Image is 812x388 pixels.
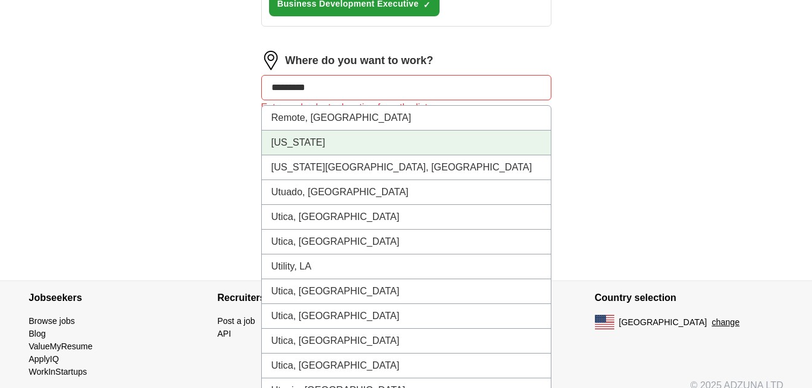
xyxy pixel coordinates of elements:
li: Remote, [GEOGRAPHIC_DATA] [262,106,551,131]
h4: Country selection [595,281,784,315]
label: Where do you want to work? [285,53,434,69]
li: Utica, [GEOGRAPHIC_DATA] [262,279,551,304]
button: change [712,316,739,329]
img: location.png [261,51,281,70]
a: WorkInStartups [29,367,87,377]
li: [US_STATE][GEOGRAPHIC_DATA], [GEOGRAPHIC_DATA] [262,155,551,180]
a: ValueMyResume [29,341,93,351]
a: Browse jobs [29,316,75,326]
a: Blog [29,329,46,338]
a: Post a job [218,316,255,326]
li: [US_STATE] [262,131,551,155]
li: Utility, LA [262,254,551,279]
img: US flag [595,315,614,329]
a: API [218,329,232,338]
li: Utica, [GEOGRAPHIC_DATA] [262,304,551,329]
li: Utuado, [GEOGRAPHIC_DATA] [262,180,551,205]
li: Utica, [GEOGRAPHIC_DATA] [262,230,551,254]
span: [GEOGRAPHIC_DATA] [619,316,707,329]
div: Enter and select a location from the list [261,100,551,115]
a: ApplyIQ [29,354,59,364]
li: Utica, [GEOGRAPHIC_DATA] [262,329,551,354]
li: Utica, [GEOGRAPHIC_DATA] [262,354,551,378]
li: Utica, [GEOGRAPHIC_DATA] [262,205,551,230]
